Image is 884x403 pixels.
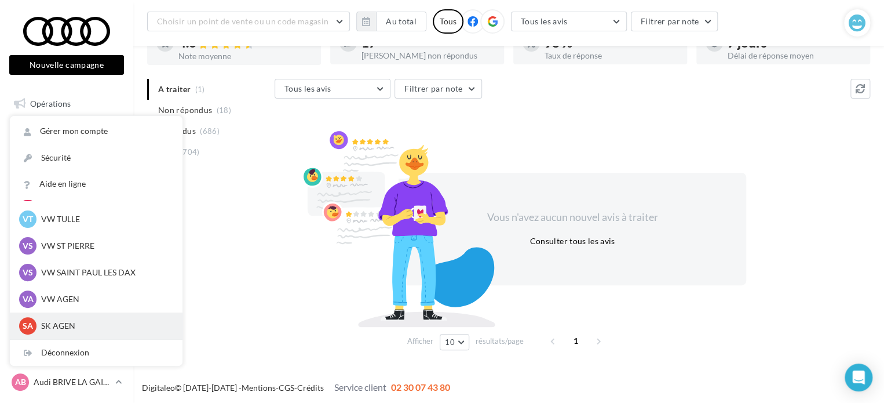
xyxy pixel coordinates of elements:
button: Tous les avis [275,79,390,99]
span: résultats/page [476,336,524,347]
a: Sécurité [10,145,182,171]
span: VA [23,293,34,305]
span: VT [23,213,33,225]
div: [PERSON_NAME] non répondus [361,52,495,60]
a: CGS [279,383,294,393]
button: 10 [440,334,469,350]
span: Opérations [30,99,71,108]
p: VW TULLE [41,213,169,225]
span: Tous les avis [521,16,568,26]
span: Afficher [407,336,433,347]
button: Au total [356,12,426,31]
div: 98 % [545,37,678,49]
span: Service client [334,382,386,393]
a: Médiathèque [7,208,126,233]
div: Open Intercom Messenger [845,364,872,391]
div: Note moyenne [178,52,312,60]
button: Tous les avis [511,12,627,31]
a: AB Audi BRIVE LA GAILLARDE [9,371,124,393]
span: SA [23,320,33,332]
button: Filtrer par note [394,79,482,99]
button: Nouvelle campagne [9,55,124,75]
button: Filtrer par note [631,12,718,31]
span: © [DATE]-[DATE] - - - [142,383,450,393]
div: Taux de réponse [545,52,678,60]
p: VW ST PIERRE [41,240,169,252]
div: Tous [433,9,463,34]
span: Choisir un point de vente ou un code magasin [157,16,328,26]
span: Non répondus [158,104,212,116]
a: Visibilité en ligne [7,150,126,175]
div: 4.6 [178,37,312,50]
span: 1 [567,332,585,350]
span: (18) [217,106,231,115]
span: AB [15,376,26,388]
a: Mentions [242,383,276,393]
button: Choisir un point de vente ou un code magasin [147,12,350,31]
a: Gérer mon compte [10,118,182,144]
a: Campagnes [7,179,126,204]
span: Tous les avis [284,83,331,93]
a: Boîte de réception [7,121,126,146]
a: PLV et print personnalisable [7,237,126,271]
div: Déconnexion [10,340,182,366]
a: Aide en ligne [10,171,182,197]
a: Digitaleo [142,383,175,393]
p: VW AGEN [41,293,169,305]
a: Crédits [297,383,324,393]
span: VS [23,267,33,278]
p: SK AGEN [41,320,169,332]
span: 10 [445,337,455,347]
div: Délai de réponse moyen [728,52,861,60]
span: (704) [180,147,200,157]
p: VW SAINT PAUL LES DAX [41,267,169,278]
span: VS [23,240,33,252]
div: 17 [361,37,495,49]
p: Audi BRIVE LA GAILLARDE [34,376,111,388]
div: 7 jours [728,37,861,49]
span: 02 30 07 43 80 [391,382,450,393]
div: Vous n'avez aucun nouvel avis à traiter [473,210,672,225]
a: Opérations [7,92,126,116]
button: Au total [376,12,426,31]
button: Consulter tous les avis [525,234,619,248]
span: (686) [200,126,220,136]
